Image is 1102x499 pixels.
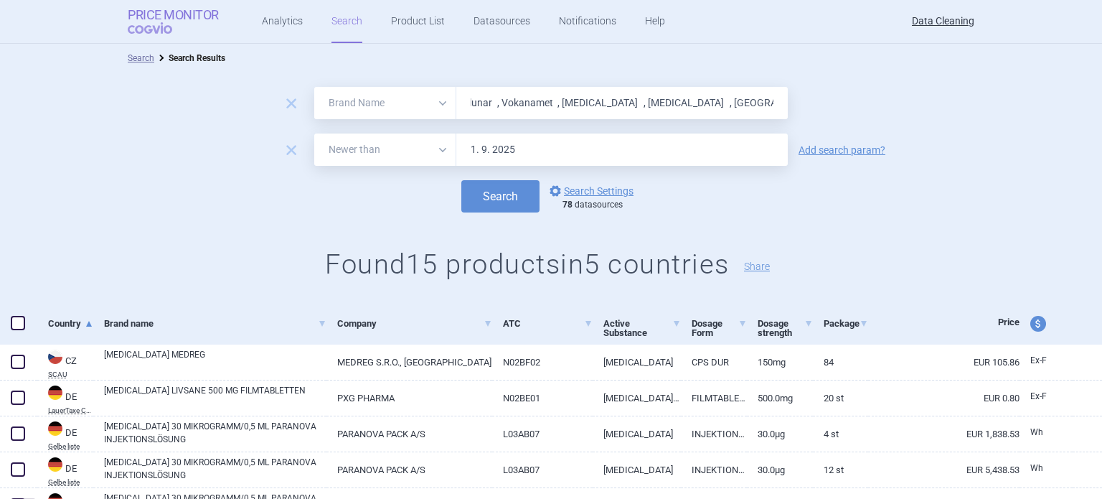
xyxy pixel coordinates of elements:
[128,8,219,22] strong: Price Monitor
[104,306,326,341] a: Brand name
[747,345,813,380] a: 150MG
[326,452,491,488] a: PARANOVA PACK A/S
[824,306,868,341] a: Package
[104,456,326,482] a: [MEDICAL_DATA] 30 MIKROGRAMM/0,5 ML PARANOVA INJEKTIONSLÖSUNG
[1030,427,1043,437] span: Wholesale price without VAT
[492,345,593,380] a: N02BF02
[48,407,93,414] abbr: LauerTaxe CGM — Complex database for German drug information provided by commercial provider CGM ...
[1019,386,1073,408] a: Ex-F
[104,384,326,410] a: [MEDICAL_DATA] LIVSANE 500 MG FILMTABLETTEN
[48,443,93,450] abbr: Gelbe liste — Gelbe Liste online database by Medizinische Medien Informations GmbH (MMI), Germany
[747,452,813,488] a: 30.0µg
[813,416,868,452] a: 4 ST
[492,416,593,452] a: L03AB07
[603,306,681,350] a: Active Substance
[547,182,634,200] a: Search Settings
[813,452,868,488] a: 12 ST
[48,386,62,400] img: Germany
[128,51,154,65] li: Search
[128,22,192,34] span: COGVIO
[48,421,62,436] img: Germany
[461,180,540,213] button: Search
[492,381,593,416] a: N02BE01
[758,306,813,350] a: Dosage strength
[681,416,747,452] a: INJEKTIONSLSG.
[868,381,1019,416] a: EUR 0.80
[48,371,93,378] abbr: SCAU — List of reimbursed medicinal products published by the State Institute for Drug Control, C...
[492,452,593,488] a: L03AB07
[326,381,491,416] a: PXG PHARMA
[48,350,62,364] img: Czech Republic
[681,345,747,380] a: CPS DUR
[868,452,1019,488] a: EUR 5,438.53
[503,306,593,341] a: ATC
[1030,463,1043,473] span: Wholesale price without VAT
[562,200,641,211] div: datasources
[48,457,62,472] img: Germany
[593,416,681,452] a: [MEDICAL_DATA]
[48,306,93,341] a: Country
[681,381,747,416] a: FILMTABLETTEN
[744,261,770,271] button: Share
[326,416,491,452] a: PARANOVA PACK A/S
[37,420,93,450] a: DEDEGelbe liste
[1019,350,1073,372] a: Ex-F
[562,200,573,210] strong: 78
[1030,391,1047,401] span: Ex-factory price
[1019,422,1073,444] a: Wh
[169,53,225,63] strong: Search Results
[813,381,868,416] a: 20 St
[128,53,154,63] a: Search
[868,416,1019,452] a: EUR 1,838.53
[154,51,225,65] li: Search Results
[128,8,219,35] a: Price MonitorCOGVIO
[48,479,93,486] abbr: Gelbe liste — Gelbe Liste online database by Medizinische Medien Informations GmbH (MMI), Germany
[681,452,747,488] a: INJEKTIONSLSG.
[104,348,326,374] a: [MEDICAL_DATA] MEDREG
[1030,355,1047,365] span: Ex-factory price
[799,145,885,155] a: Add search param?
[37,456,93,486] a: DEDEGelbe liste
[868,345,1019,380] a: EUR 105.86
[1019,458,1073,480] a: Wh
[337,306,491,341] a: Company
[37,384,93,414] a: DEDELauerTaxe CGM
[104,420,326,446] a: [MEDICAL_DATA] 30 MIKROGRAMM/0,5 ML PARANOVA INJEKTIONSLÖSUNG
[747,416,813,452] a: 30.0µg
[593,381,681,416] a: [MEDICAL_DATA] 500 MG
[593,345,681,380] a: [MEDICAL_DATA]
[998,317,1019,327] span: Price
[813,345,868,380] a: 84
[747,381,813,416] a: 500.0mg
[692,306,747,350] a: Dosage Form
[37,348,93,378] a: CZCZSCAU
[326,345,491,380] a: MEDREG S.R.O., [GEOGRAPHIC_DATA]
[593,452,681,488] a: [MEDICAL_DATA]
